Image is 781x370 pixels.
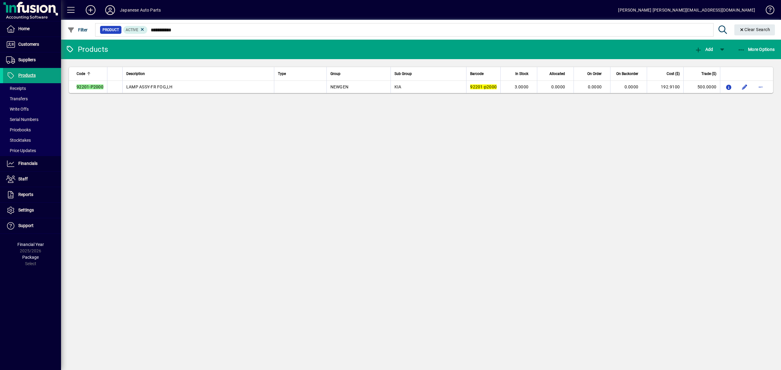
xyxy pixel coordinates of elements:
[6,117,38,122] span: Serial Numbers
[515,70,528,77] span: In Stock
[330,84,349,89] span: NEWGEN
[394,70,412,77] span: Sub Group
[683,81,720,93] td: 500.0000
[551,84,565,89] span: 0.0000
[3,203,61,218] a: Settings
[66,44,108,54] div: Products
[667,70,680,77] span: Cost ($)
[6,107,29,112] span: Write Offs
[6,127,31,132] span: Pricebooks
[394,70,463,77] div: Sub Group
[695,47,713,52] span: Add
[6,148,36,153] span: Price Updates
[6,138,31,143] span: Stocktakes
[126,70,145,77] span: Description
[616,70,638,77] span: On Backorder
[701,70,716,77] span: Trade ($)
[123,26,148,34] mat-chip: Activation Status: Active
[3,114,61,125] a: Serial Numbers
[3,172,61,187] a: Staff
[738,47,775,52] span: More Options
[3,135,61,145] a: Stocktakes
[77,70,85,77] span: Code
[77,84,103,89] em: 92201-P2000
[614,70,644,77] div: On Backorder
[739,27,770,32] span: Clear Search
[77,70,103,77] div: Code
[18,208,34,212] span: Settings
[18,73,36,78] span: Products
[66,24,89,35] button: Filter
[67,27,88,32] span: Filter
[278,70,286,77] span: Type
[504,70,534,77] div: In Stock
[3,52,61,68] a: Suppliers
[734,24,775,35] button: Clear
[470,84,497,89] em: 92201-p2000
[103,27,119,33] span: Product
[578,70,607,77] div: On Order
[330,70,340,77] span: Group
[618,5,755,15] div: [PERSON_NAME] [PERSON_NAME][EMAIL_ADDRESS][DOMAIN_NAME]
[3,145,61,156] a: Price Updates
[541,70,570,77] div: Allocated
[3,218,61,233] a: Support
[126,28,138,32] span: Active
[81,5,100,16] button: Add
[6,86,26,91] span: Receipts
[647,81,683,93] td: 192.9100
[22,255,39,260] span: Package
[3,125,61,135] a: Pricebooks
[588,84,602,89] span: 0.0000
[470,70,484,77] span: Barcode
[278,70,323,77] div: Type
[3,104,61,114] a: Write Offs
[549,70,565,77] span: Allocated
[330,70,387,77] div: Group
[3,156,61,171] a: Financials
[17,242,44,247] span: Financial Year
[3,187,61,202] a: Reports
[394,84,401,89] span: KIA
[18,161,38,166] span: Financials
[18,42,39,47] span: Customers
[126,70,270,77] div: Description
[587,70,602,77] span: On Order
[18,176,28,181] span: Staff
[120,5,161,15] div: Japanese Auto Parts
[515,84,529,89] span: 3.0000
[126,84,173,89] span: LAMP ASSY-FR FOG,LH
[624,84,639,89] span: 0.0000
[761,1,773,21] a: Knowledge Base
[18,192,33,197] span: Reports
[736,44,776,55] button: More Options
[693,44,714,55] button: Add
[6,96,28,101] span: Transfers
[3,21,61,37] a: Home
[3,83,61,94] a: Receipts
[18,223,34,228] span: Support
[756,82,765,92] button: More options
[470,70,497,77] div: Barcode
[18,57,36,62] span: Suppliers
[100,5,120,16] button: Profile
[18,26,30,31] span: Home
[3,37,61,52] a: Customers
[3,94,61,104] a: Transfers
[740,82,750,92] button: Edit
